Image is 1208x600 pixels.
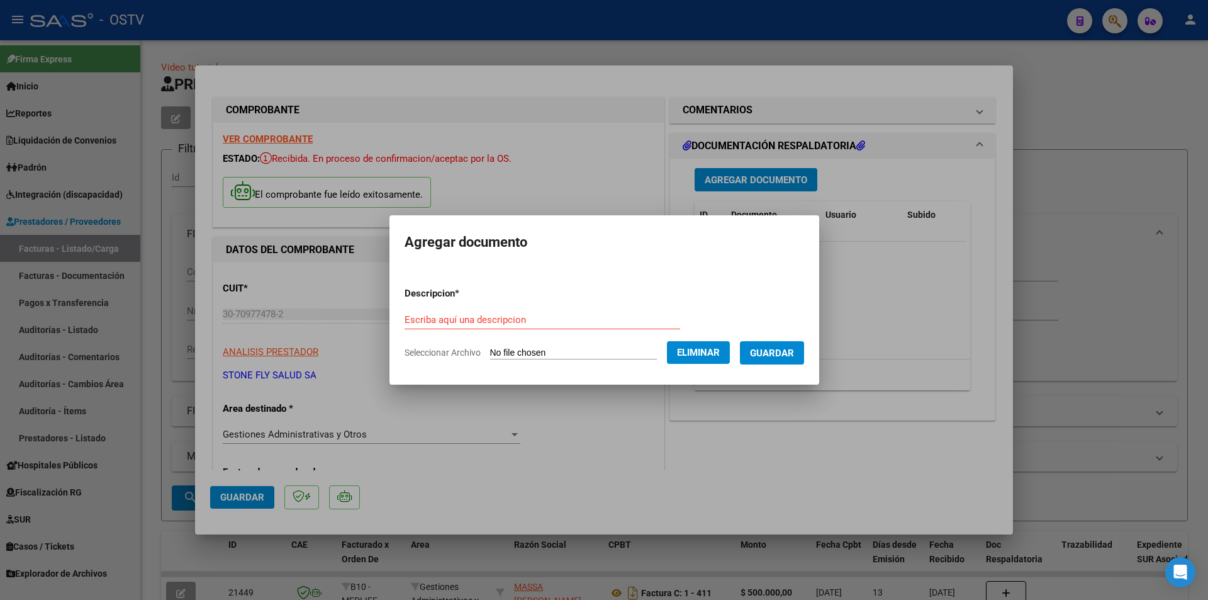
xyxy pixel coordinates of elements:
[1165,557,1195,587] div: Open Intercom Messenger
[740,341,804,365] button: Guardar
[405,286,525,301] p: Descripcion
[405,230,804,254] h2: Agregar documento
[677,347,720,358] span: Eliminar
[667,341,730,364] button: Eliminar
[405,348,481,358] span: Seleccionar Archivo
[750,348,794,359] span: Guardar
